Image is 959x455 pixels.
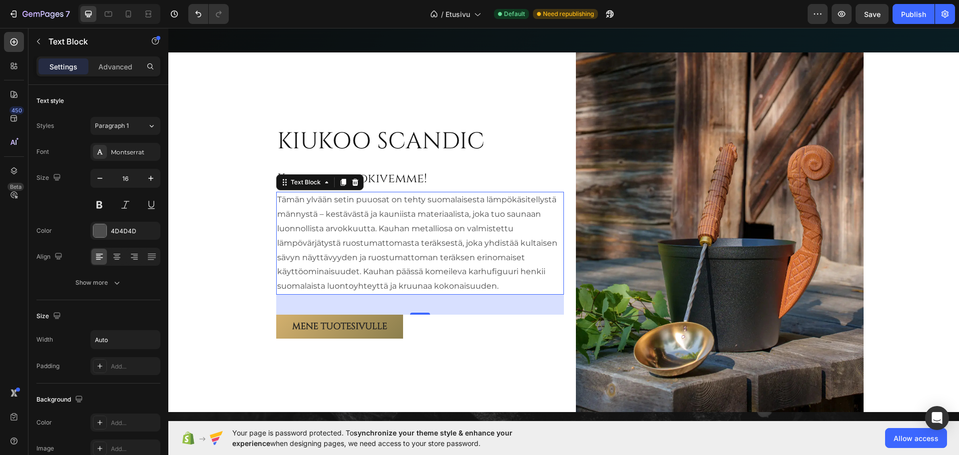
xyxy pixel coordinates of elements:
[49,61,77,72] p: Settings
[856,4,889,24] button: Save
[111,419,158,428] div: Add...
[232,429,512,448] span: synchronize your theme style & enhance your experience
[441,9,444,19] span: /
[95,121,129,130] span: Paragraph 1
[4,4,74,24] button: 7
[893,4,935,24] button: Publish
[9,106,24,114] div: 450
[111,227,158,236] div: 4D4D4D
[36,226,52,235] div: Color
[36,171,63,185] div: Size
[885,428,947,448] button: Allow access
[894,433,939,444] span: Allow access
[111,362,158,371] div: Add...
[543,9,594,18] span: Need republishing
[36,310,63,323] div: Size
[7,183,24,191] div: Beta
[36,444,54,453] div: Image
[36,121,54,130] div: Styles
[168,28,959,421] iframe: Design area
[446,9,470,19] span: Etusivu
[36,274,160,292] button: Show more
[36,250,64,264] div: Align
[188,4,229,24] div: Undo/Redo
[65,8,70,20] p: 7
[111,445,158,454] div: Add...
[98,61,132,72] p: Advanced
[91,331,160,349] input: Auto
[48,35,133,47] p: Text Block
[75,278,122,288] div: Show more
[36,96,64,105] div: Text style
[925,406,949,430] div: Open Intercom Messenger
[36,147,49,156] div: Font
[36,393,85,407] div: Background
[864,10,881,18] span: Save
[232,428,551,449] span: Your page is password protected. To when designing pages, we need access to your store password.
[111,148,158,157] div: Montserrat
[36,335,53,344] div: Width
[901,9,926,19] div: Publish
[36,418,52,427] div: Color
[504,9,525,18] span: Default
[36,362,59,371] div: Padding
[90,117,160,135] button: Paragraph 1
